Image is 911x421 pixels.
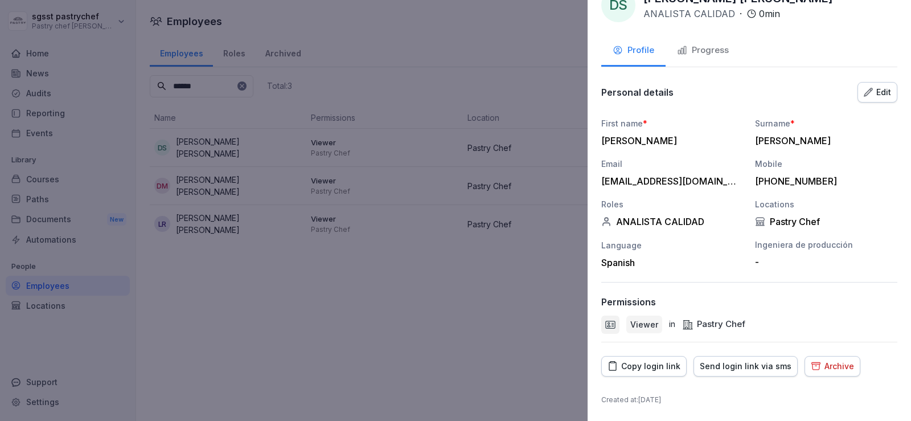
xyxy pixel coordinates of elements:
[601,87,674,98] p: Personal details
[682,318,745,331] div: Pastry Chef
[811,360,854,373] div: Archive
[755,198,897,210] div: Locations
[601,356,687,377] button: Copy login link
[601,296,656,308] p: Permissions
[601,135,738,146] div: [PERSON_NAME]
[755,175,892,187] div: [PHONE_NUMBER]
[630,318,658,330] p: Viewer
[601,395,897,405] p: Created at : [DATE]
[755,239,897,251] div: Ingeniera de producción
[857,82,897,103] button: Edit
[755,117,897,129] div: Surname
[643,7,735,21] p: ANALISTA CALIDAD
[601,257,744,268] div: Spanish
[759,7,780,21] p: 0 min
[613,44,654,57] div: Profile
[601,158,744,170] div: Email
[643,7,780,21] div: ·
[608,360,680,373] div: Copy login link
[601,117,744,129] div: First name
[601,175,738,187] div: [EMAIL_ADDRESS][DOMAIN_NAME]
[805,356,860,377] button: Archive
[755,216,897,227] div: Pastry Chef
[693,356,798,377] button: Send login link via sms
[601,36,666,67] button: Profile
[700,360,791,373] div: Send login link via sms
[666,36,740,67] button: Progress
[601,239,744,251] div: Language
[601,216,744,227] div: ANALISTA CALIDAD
[669,318,675,331] p: in
[755,256,892,268] div: -
[677,44,729,57] div: Progress
[755,158,897,170] div: Mobile
[755,135,892,146] div: [PERSON_NAME]
[601,198,744,210] div: Roles
[864,86,891,99] div: Edit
